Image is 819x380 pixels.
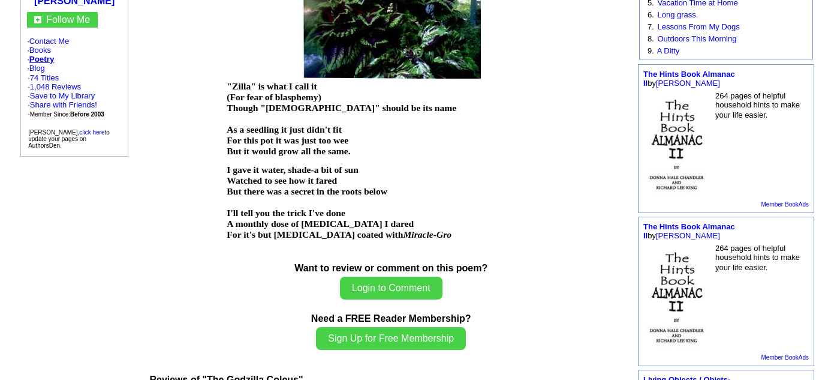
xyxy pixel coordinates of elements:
[657,22,739,31] a: Lessons From My Dogs
[294,263,487,273] b: Want to review or comment on this poem?
[28,129,110,149] font: [PERSON_NAME], to update your pages on AuthorsDen.
[340,283,442,293] a: Login to Comment
[643,222,735,240] font: by
[761,354,809,361] a: Member BookAds
[340,277,442,300] button: Login to Comment
[715,91,800,119] font: 264 pages of helpful household hints to make your life easier.
[316,327,466,350] button: Sign Up for Free Membership
[46,14,90,25] a: Follow Me
[316,333,466,343] a: Sign Up for Free Membership
[643,222,735,240] a: The Hints Book Almanac II
[646,91,712,198] img: 63892.jpg
[227,164,451,240] span: I gave it water, shade-a bit of sun Watched to see how it fared But there was a secret in the roo...
[30,100,97,109] a: Share with Friends!
[403,229,451,240] i: Miracle-Gro
[648,34,654,43] font: 8.
[643,70,735,88] font: by
[648,10,654,19] font: 6.
[70,111,104,118] b: Before 2003
[34,16,41,23] img: gc.jpg
[648,22,654,31] font: 7.
[29,37,69,46] a: Contact Me
[227,81,456,156] span: "Zilla" is what I call it (For fear of blasphemy) Though "[DEMOGRAPHIC_DATA]" should be its name ...
[657,10,698,19] a: Long grass.
[311,313,471,324] b: Need a FREE Reader Membership?
[30,111,104,118] font: Member Since:
[28,73,104,118] font: · ·
[30,73,59,82] a: 74 Titles
[27,37,122,119] font: · · · ·
[30,82,81,91] a: 1,048 Reviews
[656,79,720,88] a: [PERSON_NAME]
[28,91,97,118] font: · · ·
[79,129,104,136] a: click here
[657,46,680,55] a: A Ditty
[648,46,654,55] font: 9.
[715,244,800,272] font: 264 pages of helpful household hints to make your life easier.
[29,64,45,73] a: Blog
[761,201,809,208] a: Member BookAds
[656,231,720,240] a: [PERSON_NAME]
[29,46,51,55] a: Books
[30,91,95,100] a: Save to My Library
[657,34,736,43] a: Outdoors This Morning
[646,244,712,350] img: 63892.jpg
[643,70,735,88] a: The Hints Book Almanac II
[29,55,54,64] a: Poetry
